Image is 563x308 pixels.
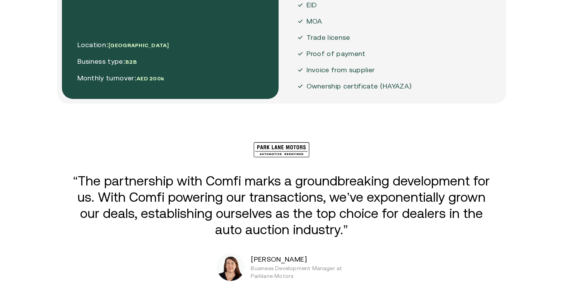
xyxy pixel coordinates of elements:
[125,59,137,65] span: B2B
[297,2,303,8] img: Moa
[297,18,303,24] img: Moa
[297,34,303,41] img: Moa
[251,254,386,264] p: [PERSON_NAME]
[77,73,169,83] p: Monthly turnover:
[253,142,310,157] img: Bevarabia
[297,51,303,57] img: Moa
[297,83,303,89] img: Moa
[306,49,366,59] p: Proof of payment
[306,81,412,91] p: Ownership certificate (HAYAZA)
[77,40,169,50] p: Location:
[306,16,322,26] p: MOA
[297,67,303,73] img: Moa
[306,65,375,75] p: Invoice from supplier
[108,42,169,48] span: [GEOGRAPHIC_DATA]
[217,253,245,281] img: Photoroom
[137,75,164,82] span: AED 200k
[251,264,359,280] p: Business Development Manager at Parklane Motors
[306,32,350,43] p: Trade license
[68,173,495,238] p: “The partnership with Comfi marks a groundbreaking development for us. With Comfi powering our tr...
[77,56,169,67] p: Business type:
